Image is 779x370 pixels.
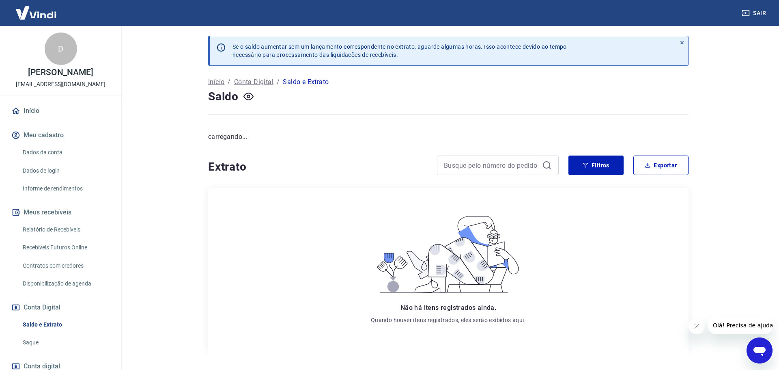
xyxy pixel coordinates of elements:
iframe: Botão para abrir a janela de mensagens [747,338,773,364]
p: Se o saldo aumentar sem um lançamento correspondente no extrato, aguarde algumas horas. Isso acon... [232,43,567,59]
span: Não há itens registrados ainda. [400,304,496,312]
a: Saldo e Extrato [19,316,112,333]
button: Conta Digital [10,299,112,316]
iframe: Mensagem da empresa [708,316,773,334]
button: Exportar [633,156,689,175]
a: Início [208,77,224,87]
button: Meus recebíveis [10,203,112,221]
iframe: Fechar mensagem [689,318,705,334]
a: Recebíveis Futuros Online [19,239,112,256]
a: Dados de login [19,162,112,179]
p: Quando houver itens registrados, eles serão exibidos aqui. [371,316,526,324]
input: Busque pelo número do pedido [444,159,539,171]
a: Conta Digital [234,77,273,87]
a: Início [10,102,112,120]
a: Disponibilização de agenda [19,275,112,292]
p: / [277,77,280,87]
a: Informe de rendimentos [19,180,112,197]
p: [EMAIL_ADDRESS][DOMAIN_NAME] [16,80,105,89]
p: / [228,77,230,87]
p: carregando... [208,132,689,142]
p: [PERSON_NAME] [28,68,93,77]
a: Contratos com credores [19,257,112,274]
button: Filtros [568,156,624,175]
div: D [45,32,77,65]
a: Saque [19,334,112,351]
span: Olá! Precisa de ajuda? [5,6,68,12]
a: Relatório de Recebíveis [19,221,112,238]
a: Dados da conta [19,144,112,161]
p: Saldo e Extrato [283,77,329,87]
h4: Extrato [208,159,427,175]
h4: Saldo [208,89,239,105]
button: Meu cadastro [10,126,112,144]
img: Vindi [10,0,62,25]
button: Sair [740,6,769,21]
